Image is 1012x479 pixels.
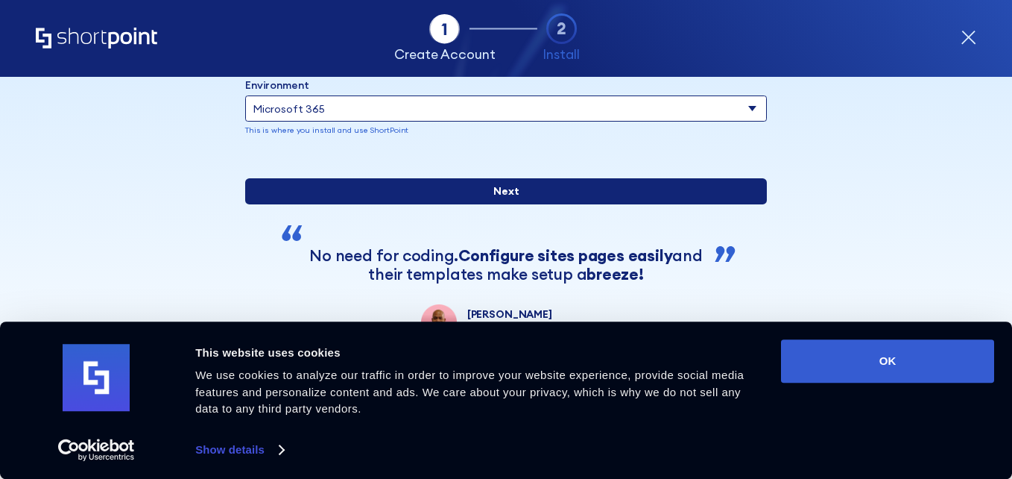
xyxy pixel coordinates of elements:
span: We use cookies to analyze our traffic in order to improve your website experience, provide social... [195,369,744,415]
a: Show details [195,439,283,461]
a: Usercentrics Cookiebot - opens in a new window [31,439,162,461]
div: This website uses cookies [195,344,764,362]
button: OK [781,339,994,383]
img: logo [63,345,130,412]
